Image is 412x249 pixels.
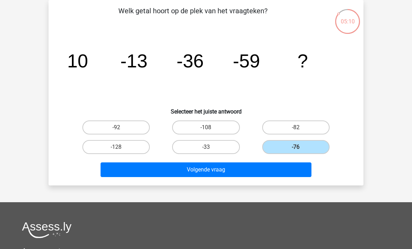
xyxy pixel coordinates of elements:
p: Welk getal hoort op de plek van het vraagteken? [60,6,326,27]
label: -82 [262,120,330,134]
label: -128 [82,140,150,154]
tspan: -13 [120,50,148,71]
img: Assessly logo [22,222,72,238]
label: -76 [262,140,330,154]
tspan: -36 [177,50,204,71]
tspan: ? [297,50,308,71]
label: -33 [172,140,240,154]
label: -92 [82,120,150,134]
label: -108 [172,120,240,134]
tspan: 10 [67,50,88,71]
div: 05:10 [334,8,361,26]
tspan: -59 [233,50,260,71]
h6: Selecteer het juiste antwoord [60,103,352,115]
button: Volgende vraag [101,162,312,177]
